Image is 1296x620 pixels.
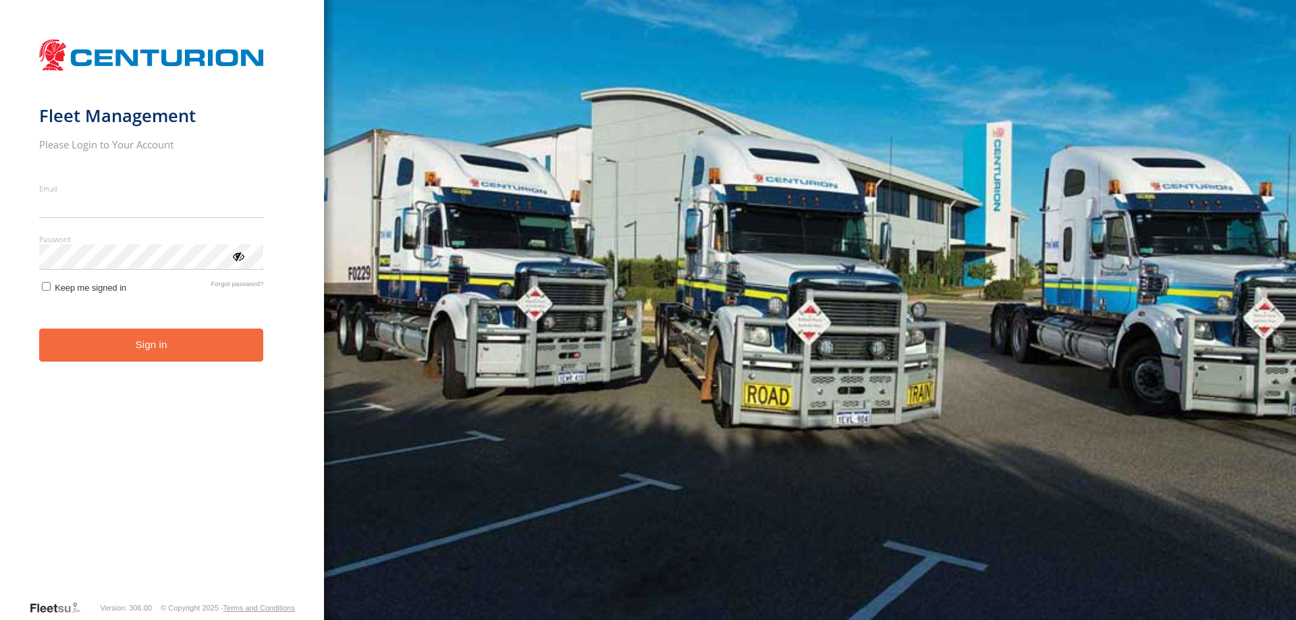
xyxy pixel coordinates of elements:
img: Centurion Transport [39,38,264,72]
div: © Copyright 2025 - [161,604,295,612]
a: Forgot password? [211,280,264,293]
span: Keep me signed in [55,283,126,293]
h2: Please Login to Your Account [39,138,264,151]
form: main [39,32,286,600]
label: Email [39,184,264,194]
label: Password [39,234,264,244]
div: Version: 306.00 [101,604,152,612]
a: Visit our Website [29,601,91,615]
button: Sign in [39,329,264,362]
div: ViewPassword [231,249,244,262]
h1: Fleet Management [39,105,264,127]
a: Terms and Conditions [223,604,295,612]
input: Keep me signed in [42,282,51,291]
